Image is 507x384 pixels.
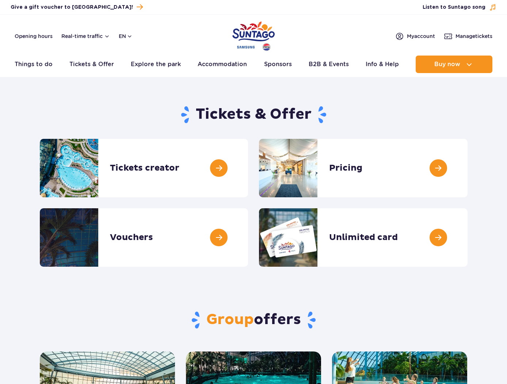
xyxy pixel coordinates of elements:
[416,56,492,73] button: Buy now
[407,33,435,40] span: My account
[395,32,435,41] a: Myaccount
[15,33,53,40] a: Opening hours
[69,56,114,73] a: Tickets & Offer
[423,4,496,11] button: Listen to Suntago song
[309,56,349,73] a: B2B & Events
[11,2,143,12] a: Give a gift voucher to [GEOGRAPHIC_DATA]!
[264,56,292,73] a: Sponsors
[444,32,492,41] a: Managetickets
[61,33,110,39] button: Real-time traffic
[455,33,492,40] span: Manage tickets
[232,18,275,52] a: Park of Poland
[15,56,53,73] a: Things to do
[198,56,247,73] a: Accommodation
[119,33,133,40] button: en
[11,4,133,11] span: Give a gift voucher to [GEOGRAPHIC_DATA]!
[366,56,399,73] a: Info & Help
[40,105,468,124] h1: Tickets & Offer
[434,61,460,68] span: Buy now
[423,4,485,11] span: Listen to Suntago song
[206,311,254,329] span: Group
[40,311,468,330] h2: offers
[131,56,181,73] a: Explore the park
